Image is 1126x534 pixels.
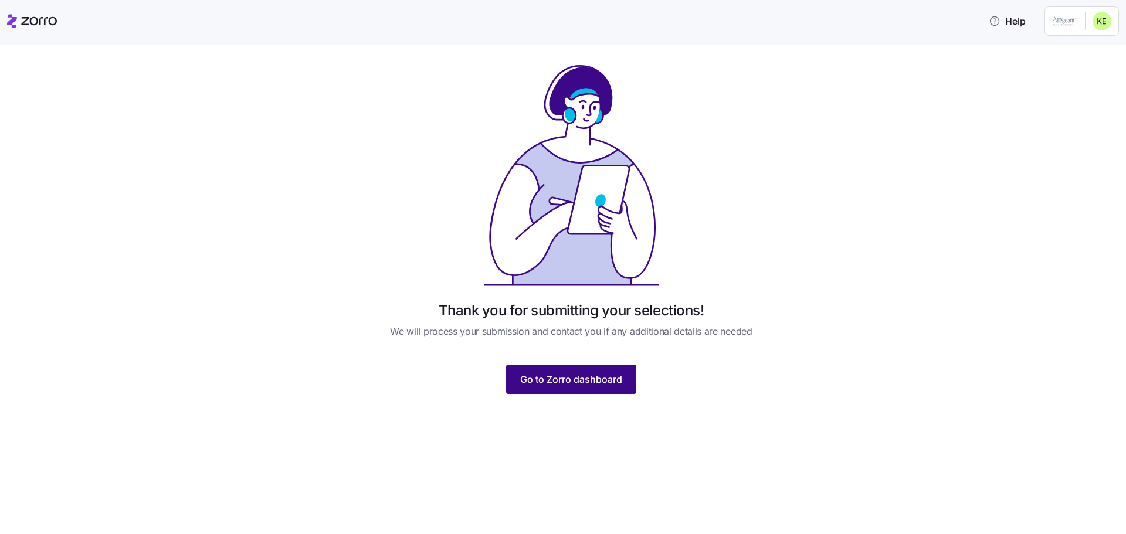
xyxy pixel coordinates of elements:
[520,372,622,386] span: Go to Zorro dashboard
[989,14,1026,28] span: Help
[1052,14,1076,28] img: Employer logo
[979,9,1035,33] button: Help
[506,365,636,394] button: Go to Zorro dashboard
[439,301,704,319] h1: Thank you for submitting your selections!
[390,324,752,339] span: We will process your submission and contact you if any additional details are needed
[1093,12,1111,30] img: 9c3023d2490eb309fd28c4e27891d9b9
